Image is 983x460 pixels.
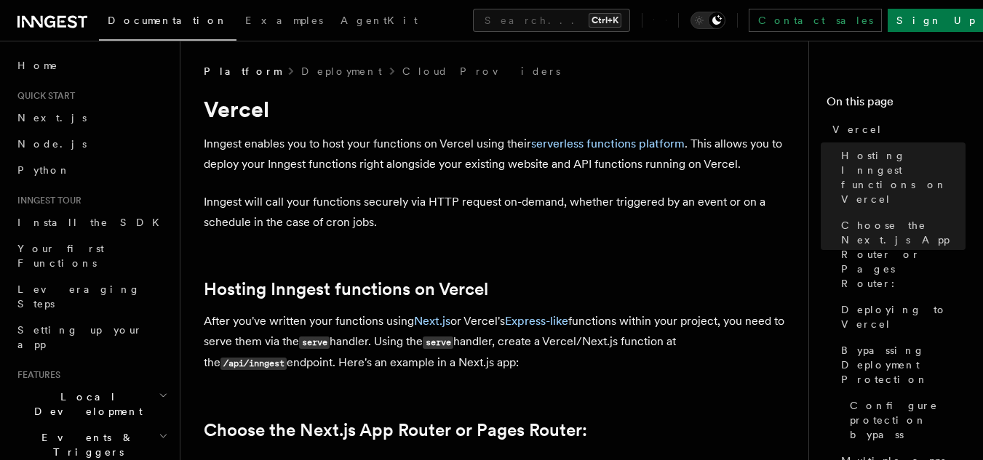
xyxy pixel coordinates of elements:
span: Examples [245,15,323,26]
h4: On this page [827,93,966,116]
a: Documentation [99,4,236,41]
a: Express-like [505,314,568,328]
kbd: Ctrl+K [589,13,621,28]
span: Events & Triggers [12,430,159,459]
a: Contact sales [749,9,882,32]
span: Choose the Next.js App Router or Pages Router: [841,218,966,291]
span: Platform [204,64,281,78]
a: Examples [236,4,332,39]
span: Setting up your app [17,324,143,350]
a: Setting up your app [12,317,171,358]
span: Vercel [832,122,883,137]
a: Vercel [827,116,966,142]
a: Your first Functions [12,235,171,276]
span: Bypassing Deployment Protection [841,343,966,387]
a: Leveraging Steps [12,276,171,317]
a: Deployment [301,64,382,78]
p: Inngest enables you to host your functions on Vercel using their . This allows you to deploy your... [204,134,786,174]
span: Python [17,164,71,176]
a: Install the SDK [12,209,171,235]
span: AgentKit [341,15,418,26]
span: Deploying to Vercel [841,302,966,331]
a: Python [12,157,171,183]
span: Features [12,369,60,381]
span: Your first Functions [17,243,104,269]
span: Inngest tour [12,195,81,206]
button: Toggle dark mode [691,12,725,29]
a: Bypassing Deployment Protection [835,337,966,392]
a: Configure protection bypass [844,392,966,448]
a: Choose the Next.js App Router or Pages Router: [835,212,966,296]
span: Install the SDK [17,217,168,228]
span: Leveraging Steps [17,283,140,310]
a: Hosting Inngest functions on Vercel [835,142,966,212]
a: Next.js [12,105,171,131]
span: Home [17,58,58,73]
span: Configure protection bypass [850,398,966,442]
a: Cloud Providers [402,64,560,78]
span: Hosting Inngest functions on Vercel [841,148,966,206]
p: After you've written your functions using or Vercel's functions within your project, you need to ... [204,311,786,374]
a: Choose the Next.js App Router or Pages Router: [204,420,587,440]
span: Documentation [108,15,228,26]
button: Local Development [12,384,171,424]
a: Deploying to Vercel [835,296,966,337]
span: Local Development [12,390,159,419]
span: Quick start [12,90,75,102]
button: Search...Ctrl+K [473,9,630,32]
code: /api/inngest [220,358,287,370]
a: Next.js [414,314,450,328]
a: serverless functions platform [531,137,685,150]
a: Node.js [12,131,171,157]
span: Next.js [17,112,87,124]
a: AgentKit [332,4,426,39]
span: Node.js [17,138,87,150]
code: serve [299,336,330,349]
a: Hosting Inngest functions on Vercel [204,279,488,299]
a: Home [12,52,171,78]
code: serve [423,336,453,349]
h1: Vercel [204,96,786,122]
p: Inngest will call your functions securely via HTTP request on-demand, whether triggered by an eve... [204,192,786,233]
